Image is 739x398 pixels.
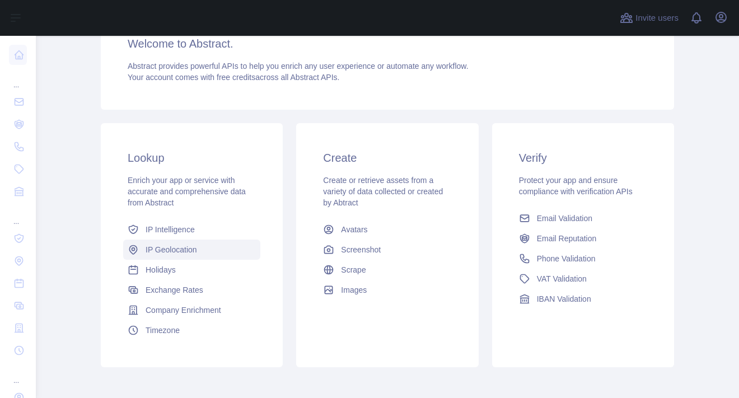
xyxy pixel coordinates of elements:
[519,176,633,196] span: Protect your app and ensure compliance with verification APIs
[9,204,27,226] div: ...
[515,208,652,228] a: Email Validation
[146,224,195,235] span: IP Intelligence
[128,150,256,166] h3: Lookup
[217,73,255,82] span: free credits
[146,325,180,336] span: Timezone
[146,305,221,316] span: Company Enrichment
[146,244,197,255] span: IP Geolocation
[123,260,260,280] a: Holidays
[341,244,381,255] span: Screenshot
[123,300,260,320] a: Company Enrichment
[519,150,647,166] h3: Verify
[146,284,203,296] span: Exchange Rates
[515,228,652,249] a: Email Reputation
[128,176,246,207] span: Enrich your app or service with accurate and comprehensive data from Abstract
[319,260,456,280] a: Scrape
[128,73,339,82] span: Your account comes with across all Abstract APIs.
[341,224,367,235] span: Avatars
[128,62,469,71] span: Abstract provides powerful APIs to help you enrich any user experience or automate any workflow.
[341,284,367,296] span: Images
[123,219,260,240] a: IP Intelligence
[537,253,596,264] span: Phone Validation
[537,273,587,284] span: VAT Validation
[123,320,260,340] a: Timezone
[319,240,456,260] a: Screenshot
[515,249,652,269] a: Phone Validation
[319,280,456,300] a: Images
[123,240,260,260] a: IP Geolocation
[9,67,27,90] div: ...
[146,264,176,275] span: Holidays
[537,213,592,224] span: Email Validation
[323,150,451,166] h3: Create
[537,293,591,305] span: IBAN Validation
[515,269,652,289] a: VAT Validation
[635,12,679,25] span: Invite users
[618,9,681,27] button: Invite users
[319,219,456,240] a: Avatars
[537,233,597,244] span: Email Reputation
[128,36,647,51] h3: Welcome to Abstract.
[341,264,366,275] span: Scrape
[9,363,27,385] div: ...
[323,176,443,207] span: Create or retrieve assets from a variety of data collected or created by Abtract
[123,280,260,300] a: Exchange Rates
[515,289,652,309] a: IBAN Validation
